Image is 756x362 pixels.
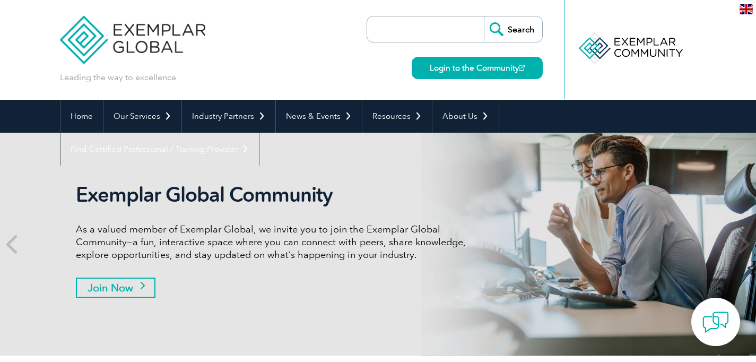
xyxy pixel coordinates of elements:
a: News & Events [276,100,362,133]
img: open_square.png [519,65,525,71]
a: Resources [362,100,432,133]
input: Search [484,16,542,42]
a: Industry Partners [182,100,275,133]
a: Join Now [76,278,155,298]
p: As a valued member of Exemplar Global, we invite you to join the Exemplar Global Community—a fun,... [76,223,474,261]
h2: Exemplar Global Community [76,183,474,207]
p: Leading the way to excellence [60,72,176,83]
a: Our Services [103,100,181,133]
a: Login to the Community [412,57,543,79]
a: Home [60,100,103,133]
a: Find Certified Professional / Training Provider [60,133,259,166]
img: en [740,4,753,14]
a: About Us [432,100,499,133]
img: contact-chat.png [702,309,729,335]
